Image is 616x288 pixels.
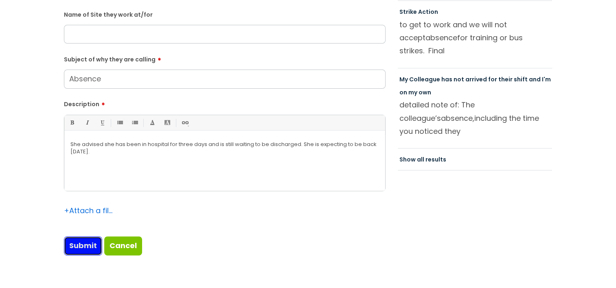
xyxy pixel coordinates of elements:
a: Font Color [147,118,157,128]
a: Cancel [104,236,142,255]
p: detailed note of: The colleague’s including the time you noticed they [399,98,551,137]
a: Strike Action [399,8,438,16]
span: absence, [441,113,474,123]
a: Italic (Ctrl-I) [82,118,92,128]
a: Show all results [399,155,446,164]
a: Back Color [162,118,172,128]
span: absence [425,33,457,43]
div: Attach a file [64,204,113,217]
label: Subject of why they are calling [64,53,386,63]
a: Link [180,118,190,128]
a: Underline(Ctrl-U) [97,118,107,128]
input: Submit [64,236,102,255]
a: • Unordered List (Ctrl-Shift-7) [114,118,125,128]
p: to get to work and we will not accept for training or bus strikes. Final [399,18,551,57]
p: She advised she has been in hospital for three days and is still waiting to be discharged. She is... [70,141,379,155]
a: My Colleague has not arrived for their shift and I'm on my own [399,75,551,96]
a: 1. Ordered List (Ctrl-Shift-8) [129,118,140,128]
label: Name of Site they work at/for [64,10,386,18]
a: Bold (Ctrl-B) [67,118,77,128]
label: Description [64,98,386,108]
